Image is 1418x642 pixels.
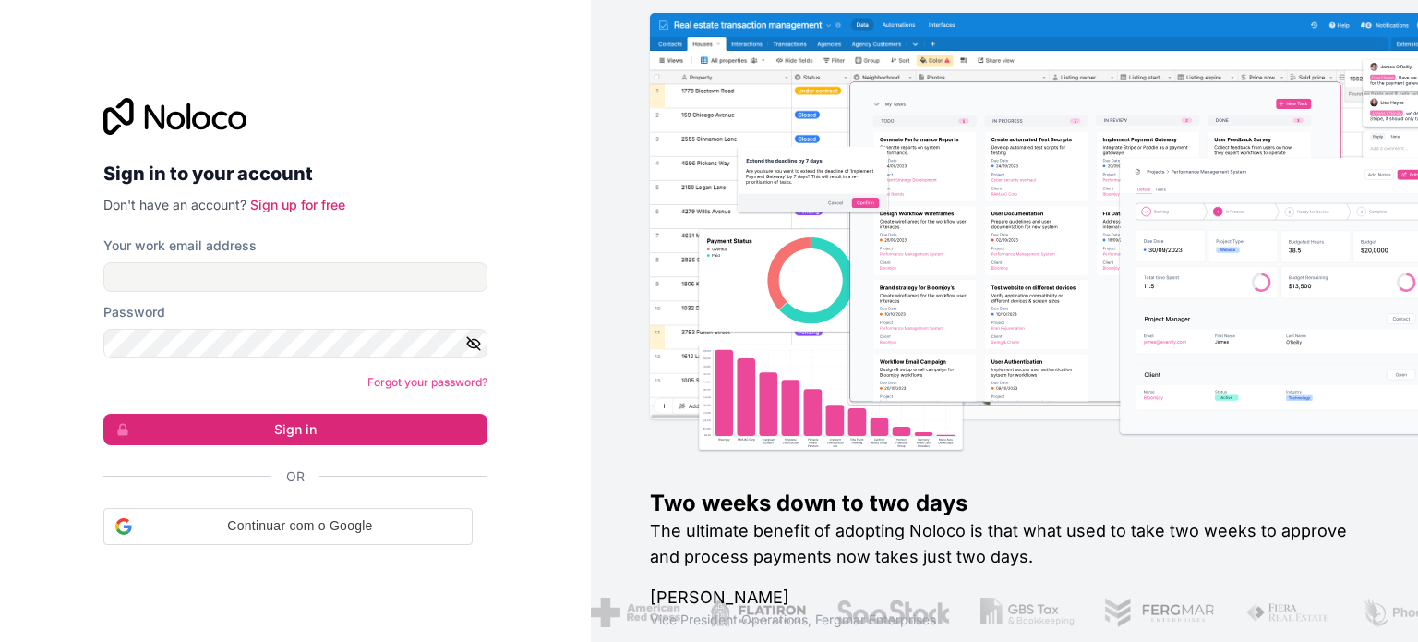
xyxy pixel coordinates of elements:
input: Email address [103,262,487,292]
div: Continuar com o Google [103,508,473,545]
h2: Sign in to your account [103,157,487,190]
a: Sign up for free [250,197,345,212]
h2: The ultimate benefit of adopting Noloco is that what used to take two weeks to approve and proces... [650,518,1359,570]
span: Continuar com o Google [139,516,461,536]
h1: Vice President Operations , Fergmar Enterprises [650,611,1359,629]
input: Password [103,329,487,358]
button: Sign in [103,414,487,445]
div: Fechar [324,8,357,42]
label: Password [103,303,165,321]
span: Don't have an account? [103,197,246,212]
h1: [PERSON_NAME] [650,585,1359,611]
button: volte [12,7,47,42]
span: Or [286,467,305,486]
h1: Two weeks down to two days [650,489,1359,518]
img: /assets/american-red-cross-BAupjrZR.png [591,598,680,627]
a: Forgot your password? [367,375,487,389]
label: Your work email address [103,236,257,255]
